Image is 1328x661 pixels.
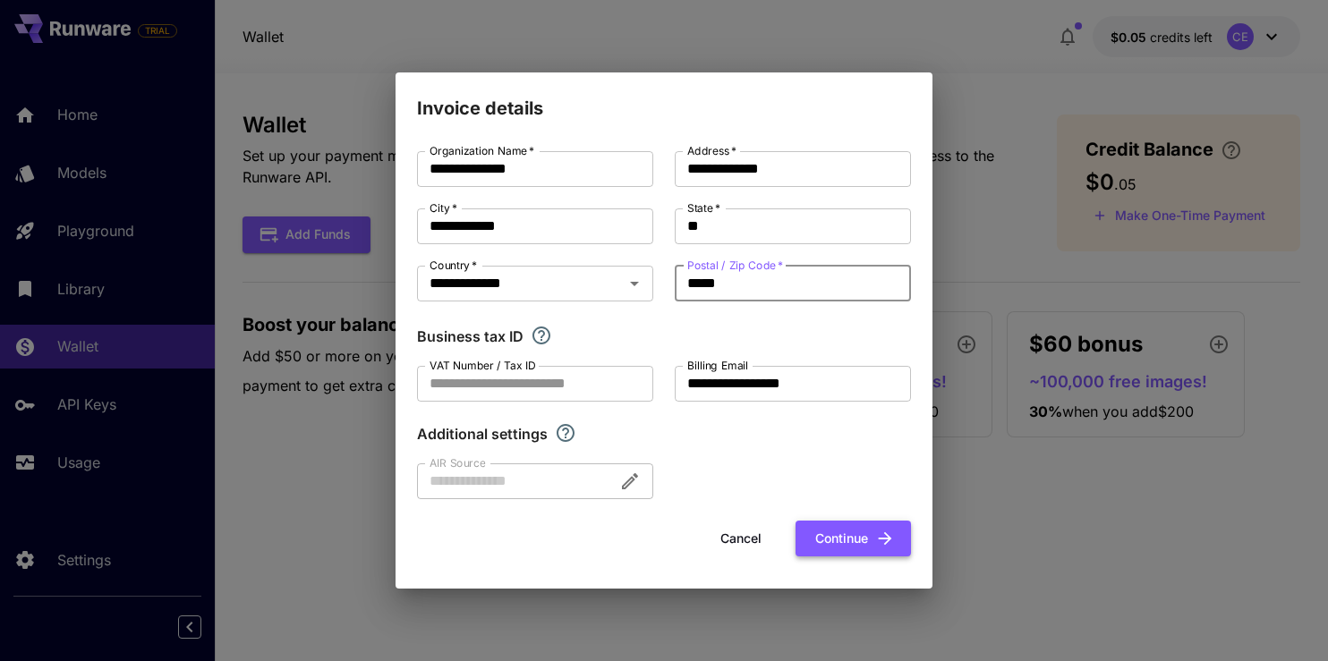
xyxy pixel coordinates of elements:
label: Postal / Zip Code [687,258,783,273]
label: Address [687,143,736,158]
h2: Invoice details [396,72,932,123]
label: VAT Number / Tax ID [430,358,536,373]
label: Billing Email [687,358,748,373]
label: Country [430,258,477,273]
label: AIR Source [430,455,485,470]
svg: If you are a business tax registrant, please enter your business tax ID here. [531,325,552,346]
label: City [430,200,457,216]
button: Cancel [701,521,781,557]
label: State [687,200,720,216]
p: Additional settings [417,423,548,445]
p: Business tax ID [417,326,524,347]
button: Continue [796,521,911,557]
label: Organization Name [430,143,534,158]
button: Open [622,271,647,296]
svg: Explore additional customization settings [555,422,576,444]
